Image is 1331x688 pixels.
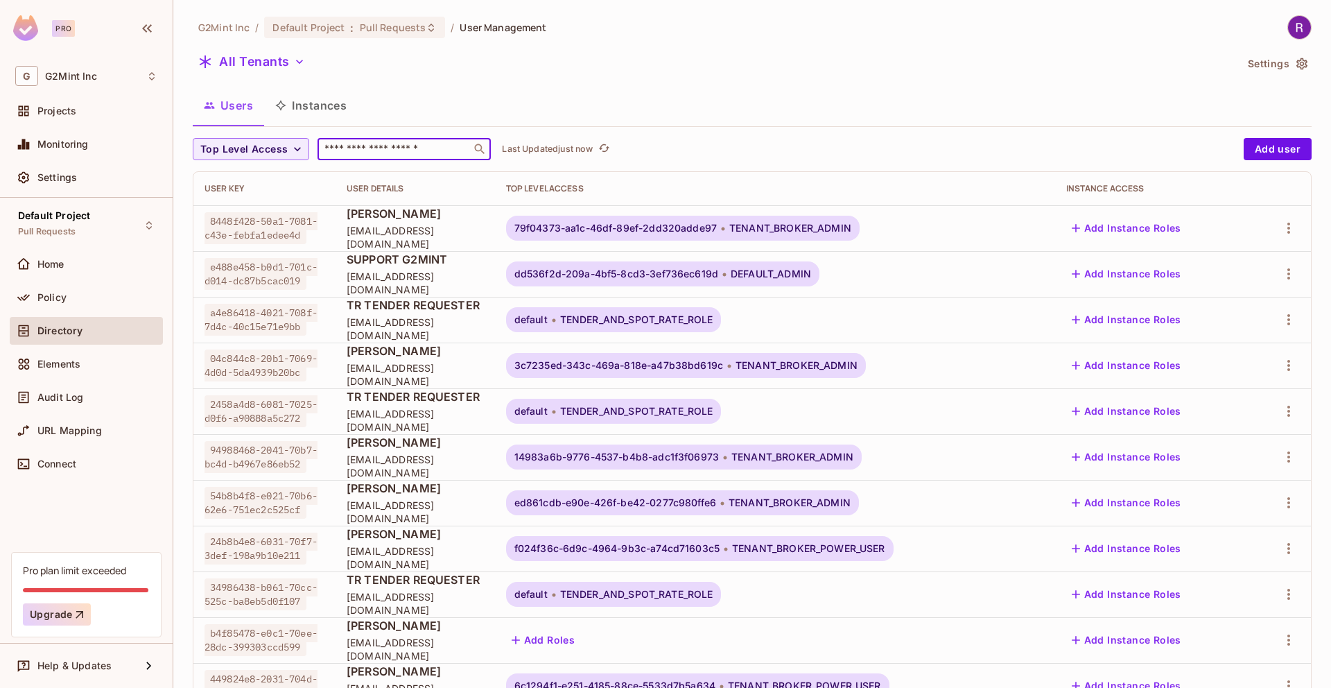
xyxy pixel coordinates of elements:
button: Add Instance Roles [1066,263,1187,285]
span: b4f85478-e0c1-70ee-28dc-399303ccd599 [205,624,317,656]
button: Add Instance Roles [1066,354,1187,377]
button: refresh [595,141,612,157]
span: e488e458-b0d1-701c-d014-dc87b5cac019 [205,258,317,290]
span: Click to refresh data [593,141,612,157]
span: TENANT_BROKER_ADMIN [729,497,851,508]
span: [EMAIL_ADDRESS][DOMAIN_NAME] [347,636,484,662]
span: default [514,314,548,325]
button: Users [193,88,264,123]
img: Renato Rabdishta [1288,16,1311,39]
span: TENANT_BROKER_ADMIN [729,223,851,234]
span: default [514,406,548,417]
button: Add Instance Roles [1066,309,1187,331]
span: Pull Requests [360,21,426,34]
span: Pull Requests [18,226,76,237]
span: [EMAIL_ADDRESS][DOMAIN_NAME] [347,270,484,296]
span: 24b8b4e8-6031-70f7-3def-198a9b10e211 [205,533,317,565]
span: 2458a4d8-6081-7025-d0f6-a90888a5c272 [205,395,317,427]
span: User Management [460,21,546,34]
div: User Details [347,183,484,194]
span: [EMAIL_ADDRESS][DOMAIN_NAME] [347,590,484,617]
div: User Key [205,183,324,194]
span: 8448f428-50a1-7081-c43e-febfa1edee4d [205,212,317,244]
span: G [15,66,38,86]
span: Default Project [18,210,90,221]
span: Default Project [272,21,345,34]
span: TR TENDER REQUESTER [347,298,484,313]
span: [PERSON_NAME] [347,664,484,679]
button: Add Instance Roles [1066,492,1187,514]
span: Projects [37,105,76,117]
span: TENANT_BROKER_ADMIN [736,360,858,371]
span: : [349,22,354,33]
span: 94988468-2041-70b7-bc4d-b4967e86eb52 [205,441,317,473]
span: ed861cdb-e90e-426f-be42-0277c980ffe6 [514,497,716,508]
span: the active workspace [198,21,250,34]
span: [PERSON_NAME] [347,435,484,450]
span: TENDER_AND_SPOT_RATE_ROLE [560,406,713,417]
button: Settings [1242,53,1312,75]
span: [PERSON_NAME] [347,618,484,633]
button: Top Level Access [193,138,309,160]
span: 04c844c8-20b1-7069-4d0d-5da4939b20bc [205,350,317,381]
span: dd536f2d-209a-4bf5-8cd3-3ef736ec619d [514,268,718,279]
span: Connect [37,458,76,470]
span: TENANT_BROKER_POWER_USER [732,543,885,554]
li: / [451,21,454,34]
span: 34986438-b061-70cc-525c-ba8eb5d0f107 [205,578,317,610]
span: 54b8b4f8-e021-70b6-62e6-751ec2c525cf [205,487,317,519]
span: [EMAIL_ADDRESS][DOMAIN_NAME] [347,316,484,342]
span: Monitoring [37,139,89,150]
span: DEFAULT_ADMIN [731,268,811,279]
span: TENANT_BROKER_ADMIN [731,452,853,463]
span: 79f04373-aa1c-46df-89ef-2dd320adde97 [514,223,717,234]
span: Directory [37,325,82,336]
button: Add Instance Roles [1066,400,1187,422]
div: Pro plan limit exceeded [23,564,126,577]
button: Add Instance Roles [1066,537,1187,560]
button: Add Instance Roles [1066,446,1187,468]
span: Workspace: G2Mint Inc [45,71,97,82]
span: URL Mapping [37,425,102,436]
span: TR TENDER REQUESTER [347,389,484,404]
button: Add user [1244,138,1312,160]
span: f024f36c-6d9c-4964-9b3c-a74cd71603c5 [514,543,720,554]
span: 3c7235ed-343c-469a-818e-a47b38bd619c [514,360,723,371]
span: TENDER_AND_SPOT_RATE_ROLE [560,314,713,325]
span: [EMAIL_ADDRESS][DOMAIN_NAME] [347,407,484,433]
span: Policy [37,292,67,303]
button: Add Instance Roles [1066,583,1187,605]
button: Upgrade [23,603,91,626]
button: All Tenants [193,51,311,73]
div: Top Level Access [506,183,1044,194]
button: Add Instance Roles [1066,629,1187,651]
span: Audit Log [37,392,83,403]
span: Top Level Access [200,141,288,158]
span: [EMAIL_ADDRESS][DOMAIN_NAME] [347,544,484,571]
span: Settings [37,172,77,183]
span: [PERSON_NAME] [347,206,484,221]
span: [PERSON_NAME] [347,481,484,496]
span: TENDER_AND_SPOT_RATE_ROLE [560,589,713,600]
span: [PERSON_NAME] [347,526,484,542]
span: [PERSON_NAME] [347,343,484,359]
span: Home [37,259,64,270]
p: Last Updated just now [502,144,593,155]
div: Pro [52,20,75,37]
span: a4e86418-4021-708f-7d4c-40c15e71e9bb [205,304,317,336]
div: Instance Access [1066,183,1239,194]
span: refresh [598,142,610,156]
span: default [514,589,548,600]
span: Help & Updates [37,660,112,671]
span: [EMAIL_ADDRESS][DOMAIN_NAME] [347,499,484,525]
img: SReyMgAAAABJRU5ErkJggg== [13,15,38,41]
span: TR TENDER REQUESTER [347,572,484,587]
button: Add Roles [506,629,581,651]
li: / [255,21,259,34]
span: [EMAIL_ADDRESS][DOMAIN_NAME] [347,361,484,388]
span: [EMAIL_ADDRESS][DOMAIN_NAME] [347,224,484,250]
span: SUPPORT G2MINT [347,252,484,267]
span: [EMAIL_ADDRESS][DOMAIN_NAME] [347,453,484,479]
span: Elements [37,359,80,370]
button: Add Instance Roles [1066,217,1187,239]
